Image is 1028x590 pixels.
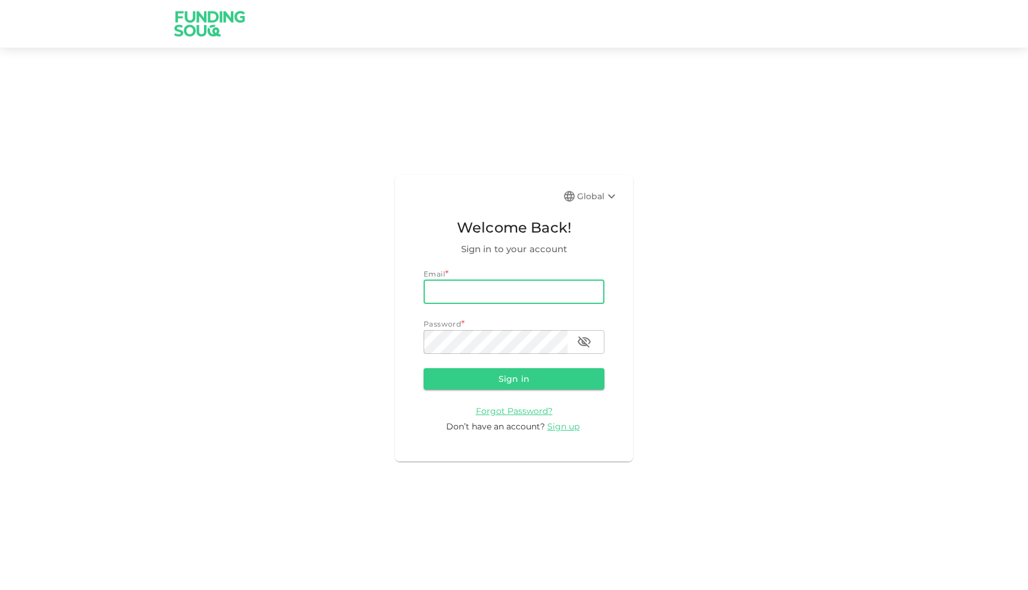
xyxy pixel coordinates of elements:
a: Forgot Password? [476,405,553,416]
span: Don’t have an account? [446,421,545,432]
input: password [424,330,568,354]
span: Password [424,319,461,328]
span: Sign up [547,421,579,432]
input: email [424,280,604,304]
span: Sign in to your account [424,242,604,256]
div: Global [577,189,619,203]
span: Forgot Password? [476,406,553,416]
button: Sign in [424,368,604,390]
span: Welcome Back! [424,216,604,239]
span: Email [424,269,445,278]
